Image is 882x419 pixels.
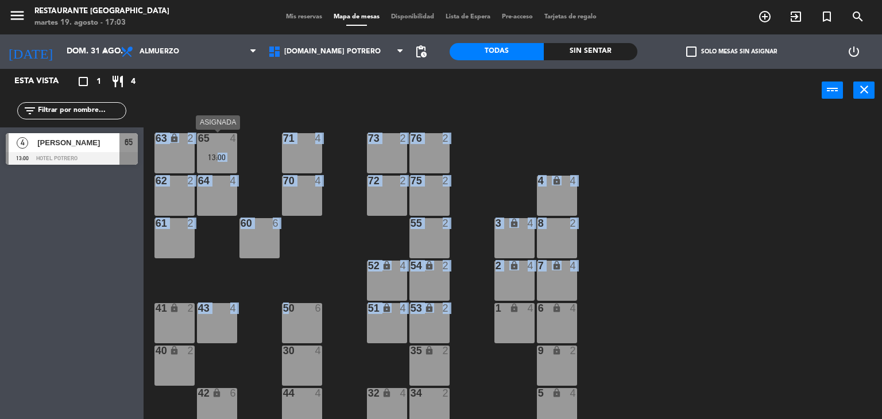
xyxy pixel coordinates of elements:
[188,176,195,186] div: 2
[6,75,83,88] div: Esta vista
[539,14,602,20] span: Tarjetas de regalo
[283,346,284,356] div: 30
[528,218,535,228] div: 4
[382,388,392,398] i: lock
[315,133,322,143] div: 4
[188,346,195,356] div: 2
[686,46,697,57] span: check_box_outline_blank
[552,176,562,185] i: lock
[424,261,434,270] i: lock
[315,388,322,398] div: 4
[140,48,179,56] span: Almuerzo
[111,75,125,88] i: restaurant
[230,303,237,313] div: 4
[509,303,519,313] i: lock
[198,176,199,186] div: 64
[509,261,519,270] i: lock
[570,261,577,271] div: 4
[169,303,179,313] i: lock
[496,218,496,228] div: 3
[552,303,562,313] i: lock
[443,346,450,356] div: 2
[125,135,133,149] span: 65
[315,303,322,313] div: 6
[544,43,638,60] div: Sin sentar
[853,82,875,99] button: close
[443,261,450,271] div: 2
[400,261,407,271] div: 4
[851,10,865,24] i: search
[37,104,126,117] input: Filtrar por nombre...
[283,388,284,398] div: 44
[385,14,440,20] span: Disponibilidad
[368,261,369,271] div: 52
[368,303,369,313] div: 51
[17,137,28,149] span: 4
[283,133,284,143] div: 71
[196,115,240,130] div: ASIGNADA
[34,6,169,17] div: Restaurante [GEOGRAPHIC_DATA]
[570,388,577,398] div: 4
[538,346,539,356] div: 9
[368,176,369,186] div: 72
[230,176,237,186] div: 4
[230,388,237,398] div: 6
[570,346,577,356] div: 2
[315,176,322,186] div: 4
[400,176,407,186] div: 2
[400,303,407,313] div: 4
[820,10,834,24] i: turned_in_not
[443,133,450,143] div: 2
[212,388,222,398] i: lock
[283,176,284,186] div: 70
[552,388,562,398] i: lock
[400,388,407,398] div: 4
[197,153,237,161] div: 13:00
[414,45,428,59] span: pending_actions
[443,303,450,313] div: 2
[368,388,369,398] div: 32
[440,14,496,20] span: Lista de Espera
[400,133,407,143] div: 2
[528,261,535,271] div: 4
[37,137,119,149] span: [PERSON_NAME]
[328,14,385,20] span: Mapa de mesas
[169,346,179,355] i: lock
[538,388,539,398] div: 5
[496,14,539,20] span: Pre-acceso
[496,303,496,313] div: 1
[382,303,392,313] i: lock
[23,104,37,118] i: filter_list
[789,10,803,24] i: exit_to_app
[443,176,450,186] div: 2
[230,133,237,143] div: 4
[857,83,871,96] i: close
[315,346,322,356] div: 4
[283,303,284,313] div: 50
[169,133,179,143] i: lock
[443,218,450,228] div: 2
[188,303,195,313] div: 2
[826,83,840,96] i: power_input
[552,261,562,270] i: lock
[280,14,328,20] span: Mis reservas
[131,75,136,88] span: 4
[424,303,434,313] i: lock
[686,46,777,57] label: Solo mesas sin asignar
[9,7,26,24] i: menu
[273,218,280,228] div: 6
[198,388,199,398] div: 42
[443,388,450,398] div: 2
[368,133,369,143] div: 73
[496,261,496,271] div: 2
